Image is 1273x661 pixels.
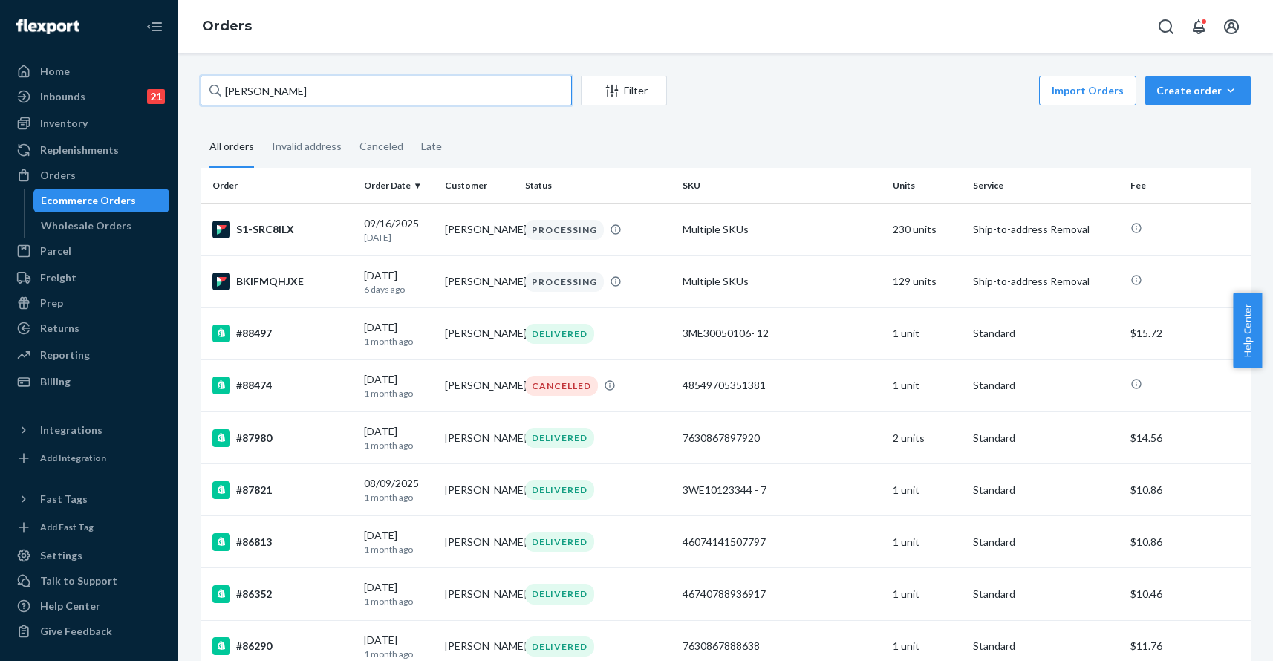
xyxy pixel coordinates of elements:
div: [DATE] [364,268,432,296]
div: Customer [445,179,513,192]
div: PROCESSING [525,220,604,240]
div: DELIVERED [525,584,594,604]
div: Billing [40,374,71,389]
button: Fast Tags [9,487,169,511]
td: 2 units [887,412,967,464]
div: Add Integration [40,452,106,464]
a: Settings [9,544,169,567]
div: #88474 [212,377,352,394]
a: Ecommerce Orders [33,189,170,212]
a: Orders [202,18,252,34]
button: Open notifications [1184,12,1214,42]
div: BKIFMQHJXE [212,273,352,290]
button: Help Center [1233,293,1262,368]
p: [DATE] [364,231,432,244]
td: 230 units [887,203,967,255]
div: #86352 [212,585,352,603]
a: Wholesale Orders [33,214,170,238]
div: #86813 [212,533,352,551]
th: Units [887,168,967,203]
td: $10.86 [1124,516,1251,568]
td: [PERSON_NAME] [439,203,519,255]
td: Ship-to-address Removal [967,203,1124,255]
div: Add Fast Tag [40,521,94,533]
div: Ecommerce Orders [41,193,136,208]
p: 1 month ago [364,648,432,660]
p: Standard [973,483,1119,498]
td: [PERSON_NAME] [439,568,519,620]
div: 7630867888638 [683,639,881,654]
img: Flexport logo [16,19,79,34]
div: Inbounds [40,89,85,104]
a: Replenishments [9,138,169,162]
div: Returns [40,321,79,336]
td: 1 unit [887,516,967,568]
th: Order Date [358,168,438,203]
p: 1 month ago [364,335,432,348]
div: Talk to Support [40,573,117,588]
a: Help Center [9,594,169,618]
div: #86290 [212,637,352,655]
div: [DATE] [364,424,432,452]
div: 3ME30050106- 12 [683,326,881,341]
div: Canceled [359,127,403,166]
ol: breadcrumbs [190,5,264,48]
div: Filter [582,83,666,98]
a: Billing [9,370,169,394]
div: DELIVERED [525,532,594,552]
div: Prep [40,296,63,310]
div: Parcel [40,244,71,258]
p: Standard [973,587,1119,602]
div: 3WE10123344 - 7 [683,483,881,498]
td: 1 unit [887,568,967,620]
th: Fee [1124,168,1251,203]
button: Open account menu [1217,12,1246,42]
a: Freight [9,266,169,290]
a: Home [9,59,169,83]
a: Orders [9,163,169,187]
div: S1-SRC8ILX [212,221,352,238]
td: [PERSON_NAME] [439,359,519,411]
div: #87980 [212,429,352,447]
td: $15.72 [1124,307,1251,359]
a: Returns [9,316,169,340]
div: DELIVERED [525,428,594,448]
p: 1 month ago [364,543,432,556]
div: Late [421,127,442,166]
div: [DATE] [364,580,432,608]
th: Service [967,168,1124,203]
a: Add Integration [9,448,169,469]
div: [DATE] [364,633,432,660]
div: #88497 [212,325,352,342]
p: Standard [973,639,1119,654]
p: Standard [973,431,1119,446]
p: Standard [973,378,1119,393]
div: Reporting [40,348,90,362]
div: PROCESSING [525,272,604,292]
div: Replenishments [40,143,119,157]
td: Multiple SKUs [677,203,887,255]
div: 09/16/2025 [364,216,432,244]
td: $10.86 [1124,464,1251,516]
td: 1 unit [887,307,967,359]
a: Parcel [9,239,169,263]
div: Orders [40,168,76,183]
div: Wholesale Orders [41,218,131,233]
a: Inventory [9,111,169,135]
td: [PERSON_NAME] [439,516,519,568]
button: Create order [1145,76,1251,105]
div: Invalid address [272,127,342,166]
button: Import Orders [1039,76,1136,105]
p: Standard [973,326,1119,341]
div: [DATE] [364,372,432,400]
p: 1 month ago [364,387,432,400]
div: Inventory [40,116,88,131]
div: Create order [1156,83,1240,98]
div: [DATE] [364,528,432,556]
p: 6 days ago [364,283,432,296]
th: Status [519,168,677,203]
a: Add Fast Tag [9,517,169,538]
div: Give Feedback [40,624,112,639]
div: Freight [40,270,76,285]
